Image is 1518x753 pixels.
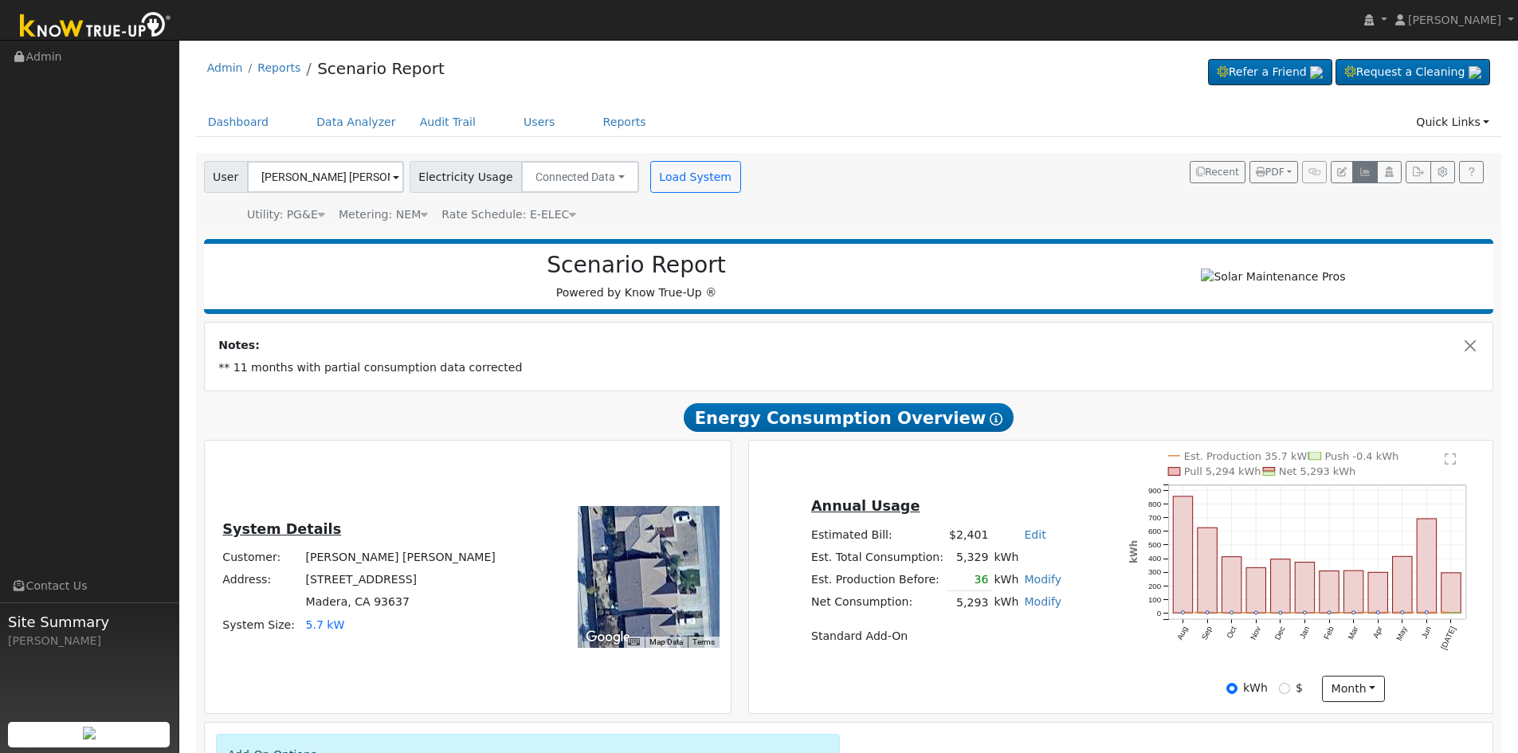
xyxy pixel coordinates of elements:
a: Data Analyzer [304,108,408,137]
rect: onclick="" [1320,571,1339,614]
button: Connected Data [521,161,639,193]
u: Annual Usage [811,498,920,514]
rect: onclick="" [1393,557,1412,614]
input: Select a User [247,161,404,193]
button: Map Data [649,637,683,648]
text: Mar [1347,625,1360,641]
text: 600 [1148,527,1162,535]
text: 500 [1148,541,1162,550]
td: 5,329 [947,546,991,568]
input: kWh [1226,683,1238,694]
rect: onclick="" [1442,573,1461,613]
h2: Scenario Report [220,252,1053,279]
td: Est. Production Before: [808,568,946,591]
text: Apr [1371,625,1385,640]
text: Est. Production 35.7 kWh [1184,450,1314,462]
a: Refer a Friend [1208,59,1332,86]
button: Multi-Series Graph [1352,161,1377,183]
div: Powered by Know True-Up ® [212,252,1061,301]
td: [PERSON_NAME] [PERSON_NAME] [303,547,498,569]
text: Net 5,293 kWh [1279,466,1356,478]
button: Load System [650,161,741,193]
circle: onclick="" [1279,611,1282,614]
div: Metering: NEM [339,206,428,223]
span: 5.7 kW [305,618,344,631]
text: Pull 5,294 kWh [1184,466,1261,478]
span: PDF [1256,167,1285,178]
td: ** 11 months with partial consumption data corrected [216,357,1482,379]
a: Edit [1024,528,1045,541]
rect: onclick="" [1368,573,1387,614]
text: 100 [1148,595,1162,604]
circle: onclick="" [1304,611,1307,614]
div: [PERSON_NAME] [8,633,171,649]
i: Show Help [990,413,1002,426]
input: $ [1279,683,1290,694]
strong: Notes: [218,339,260,351]
circle: onclick="" [1182,611,1185,614]
text: May [1394,626,1409,643]
img: retrieve [1310,66,1323,79]
a: Terms (opens in new tab) [692,637,715,646]
button: Settings [1430,161,1455,183]
button: Export Interval Data [1406,161,1430,183]
span: Site Summary [8,611,171,633]
text: 700 [1148,513,1162,522]
rect: onclick="" [1417,519,1436,613]
label: kWh [1243,680,1268,696]
a: Users [512,108,567,137]
td: System Size [303,614,498,636]
a: Reports [257,61,300,74]
td: System Size: [220,614,303,636]
rect: onclick="" [1271,559,1290,613]
circle: onclick="" [1377,611,1380,614]
td: Standard Add-On [808,626,1064,648]
td: kWh [991,546,1065,568]
td: Estimated Bill: [808,524,946,546]
text: Oct [1225,625,1238,640]
td: kWh [991,591,1022,614]
td: Net Consumption: [808,591,946,614]
span: Alias: H3EELECN [441,208,576,221]
rect: onclick="" [1173,496,1192,613]
text: Dec [1273,626,1287,642]
circle: onclick="" [1426,611,1429,614]
span: [PERSON_NAME] [1408,14,1501,26]
circle: onclick="" [1230,611,1234,614]
circle: onclick="" [1255,611,1258,614]
span: Energy Consumption Overview [684,403,1014,432]
td: 36 [947,568,991,591]
rect: onclick="" [1198,528,1217,614]
td: Address: [220,569,303,591]
text: Push -0.4 kWh [1325,450,1399,462]
a: Dashboard [196,108,281,137]
circle: onclick="" [1328,611,1331,614]
text: Aug [1175,626,1189,641]
text: Jun [1420,626,1434,641]
circle: onclick="" [1401,611,1404,614]
a: Quick Links [1404,108,1501,137]
button: Login As [1377,161,1402,183]
rect: onclick="" [1222,557,1241,613]
a: Request a Cleaning [1336,59,1490,86]
td: Est. Total Consumption: [808,546,946,568]
text: 800 [1148,500,1162,508]
circle: onclick="" [1352,611,1355,614]
text: Jan [1298,626,1312,641]
img: Solar Maintenance Pros [1201,269,1345,285]
a: Modify [1024,595,1061,608]
text: 300 [1148,568,1162,577]
a: Reports [591,108,658,137]
img: Know True-Up [12,9,179,45]
button: Recent [1190,161,1245,183]
text:  [1445,453,1456,465]
div: Utility: PG&E [247,206,325,223]
a: Admin [207,61,243,74]
text: Sep [1200,625,1214,641]
td: $2,401 [947,524,991,546]
a: Audit Trail [408,108,488,137]
td: [STREET_ADDRESS] [303,569,498,591]
text: kWh [1128,540,1139,563]
td: Madera, CA 93637 [303,591,498,614]
u: System Details [222,521,341,537]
